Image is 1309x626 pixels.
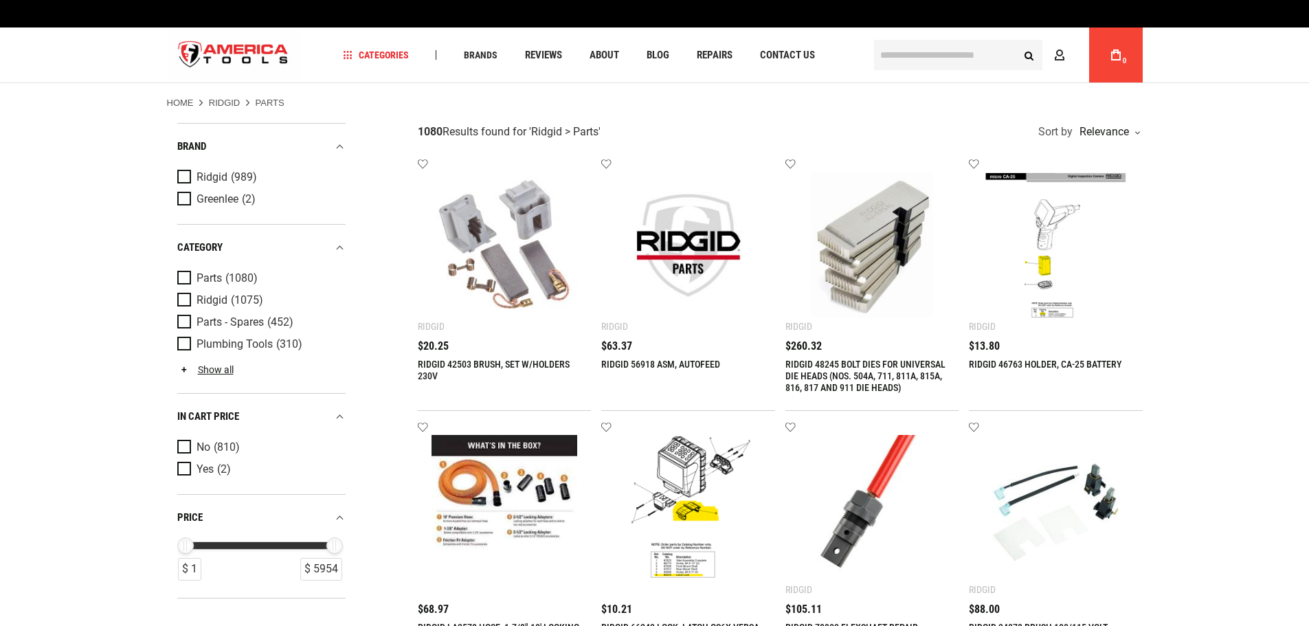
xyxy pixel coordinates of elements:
[197,272,222,284] span: Parts
[167,30,300,81] a: store logo
[601,604,632,615] span: $10.21
[799,435,946,581] img: RIDGID 78903 FLEXSHAFT REPAIR COUPLING FOR 5/16
[177,271,342,286] a: Parts (1080)
[197,338,273,350] span: Plumbing Tools
[458,46,504,65] a: Brands
[601,359,720,370] a: RIDGID 56918 ASM, AUTOFEED
[519,46,568,65] a: Reviews
[525,50,562,60] span: Reviews
[1103,27,1129,82] a: 0
[256,98,284,108] strong: Parts
[969,341,1000,352] span: $13.80
[691,46,739,65] a: Repairs
[225,273,258,284] span: (1080)
[418,604,449,615] span: $68.97
[583,46,625,65] a: About
[267,317,293,328] span: (452)
[418,341,449,352] span: $20.25
[697,50,732,60] span: Repairs
[177,337,342,352] a: Plumbing Tools (310)
[432,172,578,319] img: RIDGID 42503 BRUSH, SET W/HOLDERS 230V
[785,359,946,393] a: RIDGID 48245 BOLT DIES FOR UNIVERSAL DIE HEADS (NOS. 504A, 711, 811A, 815A, 816, 817 AND 911 DIE ...
[760,50,815,60] span: Contact Us
[590,50,619,60] span: About
[177,238,346,257] div: category
[300,558,342,581] div: $ 5954
[464,50,497,60] span: Brands
[177,192,342,207] a: Greenlee (2)
[197,193,238,205] span: Greenlee
[178,558,201,581] div: $ 1
[214,442,240,454] span: (810)
[242,194,256,205] span: (2)
[785,584,812,595] div: Ridgid
[418,321,445,332] div: Ridgid
[177,170,342,185] a: Ridgid (989)
[785,321,812,332] div: Ridgid
[177,462,342,477] a: Yes (2)
[785,604,822,615] span: $105.11
[983,435,1129,581] img: RIDGID 34078 BRUSH,100/115 VOLT SERVICE KIT
[177,440,342,455] a: No (810)
[197,294,227,306] span: Ridgid
[1076,126,1139,137] div: Relevance
[640,46,675,65] a: Blog
[276,339,302,350] span: (310)
[167,97,194,109] a: Home
[799,172,946,319] img: RIDGID 48245 BOLT DIES FOR UNIVERSAL DIE HEADS (NOS. 504A, 711, 811A, 815A, 816, 817 AND 911 DIE ...
[343,50,409,60] span: Categories
[197,316,264,328] span: Parts - Spares
[177,123,346,599] div: Product Filters
[177,364,234,375] a: Show all
[601,321,628,332] div: Ridgid
[337,46,415,65] a: Categories
[231,172,257,183] span: (989)
[647,50,669,60] span: Blog
[177,315,342,330] a: Parts - Spares (452)
[754,46,821,65] a: Contact Us
[1016,42,1042,68] button: Search
[615,435,761,581] img: RIDGID 66243 LOCK, LATCH CS6X VERSA
[197,441,210,454] span: No
[969,321,996,332] div: Ridgid
[177,137,346,156] div: Brand
[167,30,300,81] img: America Tools
[785,341,822,352] span: $260.32
[1038,126,1073,137] span: Sort by
[531,125,598,138] span: Ridgid > Parts
[969,359,1121,370] a: RIDGID 46763 HOLDER, CA-25 BATTERY
[197,171,227,183] span: Ridgid
[231,295,263,306] span: (1075)
[209,97,240,109] a: Ridgid
[177,293,342,308] a: Ridgid (1075)
[983,172,1129,319] img: RIDGID 46763 HOLDER, CA-25 BATTERY
[615,172,761,319] img: RIDGID 56918 ASM, AUTOFEED
[969,584,996,595] div: Ridgid
[969,604,1000,615] span: $88.00
[418,125,443,138] strong: 1080
[1123,57,1127,65] span: 0
[418,125,601,139] div: Results found for ' '
[432,435,578,581] img: RIDGID LA2570 HOSE, 1-7/8
[418,359,570,381] a: RIDGID 42503 BRUSH, SET W/HOLDERS 230V
[197,463,214,476] span: Yes
[177,508,346,527] div: price
[177,407,346,426] div: In cart price
[601,341,632,352] span: $63.37
[217,464,231,476] span: (2)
